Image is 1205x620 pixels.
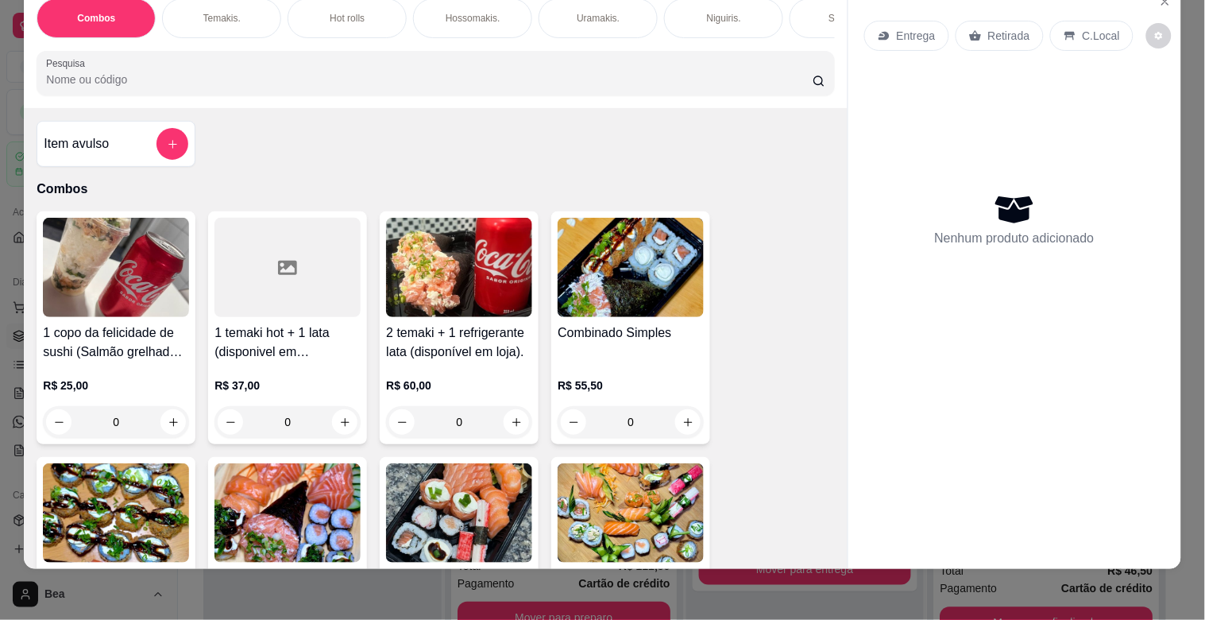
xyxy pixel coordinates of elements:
[43,378,189,393] p: R$ 25,00
[44,134,109,153] h4: Item avulso
[203,12,241,25] p: Temakis.
[988,28,1030,44] p: Retirada
[46,56,91,70] label: Pesquisa
[828,12,870,25] p: Sashimis.
[160,409,186,435] button: increase-product-quantity
[43,324,189,362] h4: 1 copo da felicidade de sushi (Salmão grelhado) 200ml + 1 lata (disponivel em [GEOGRAPHIC_DATA])
[214,378,361,393] p: R$ 37,00
[77,12,115,25] p: Combos
[214,324,361,362] h4: 1 temaki hot + 1 lata (disponivel em [GEOGRAPHIC_DATA])
[558,218,704,317] img: product-image
[577,12,620,25] p: Uramakis.
[558,463,704,563] img: product-image
[386,378,532,393] p: R$ 60,00
[43,218,189,317] img: product-image
[46,409,71,435] button: decrease-product-quantity
[1146,23,1172,48] button: decrease-product-quantity
[386,463,532,563] img: product-image
[446,12,500,25] p: Hossomakis.
[897,28,936,44] p: Entrega
[386,218,532,317] img: product-image
[218,409,243,435] button: decrease-product-quantity
[558,324,704,343] h4: Combinado Simples
[214,463,361,563] img: product-image
[386,324,532,362] h4: 2 temaki + 1 refrigerante lata (disponível em loja).
[37,180,834,199] p: Combos
[1083,28,1120,44] p: C.Local
[332,409,357,435] button: increase-product-quantity
[156,128,188,160] button: add-separate-item
[330,12,365,25] p: Hot rolls
[707,12,741,25] p: Niguiris.
[46,72,813,87] input: Pesquisa
[935,229,1095,248] p: Nenhum produto adicionado
[43,463,189,563] img: product-image
[558,378,704,393] p: R$ 55,50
